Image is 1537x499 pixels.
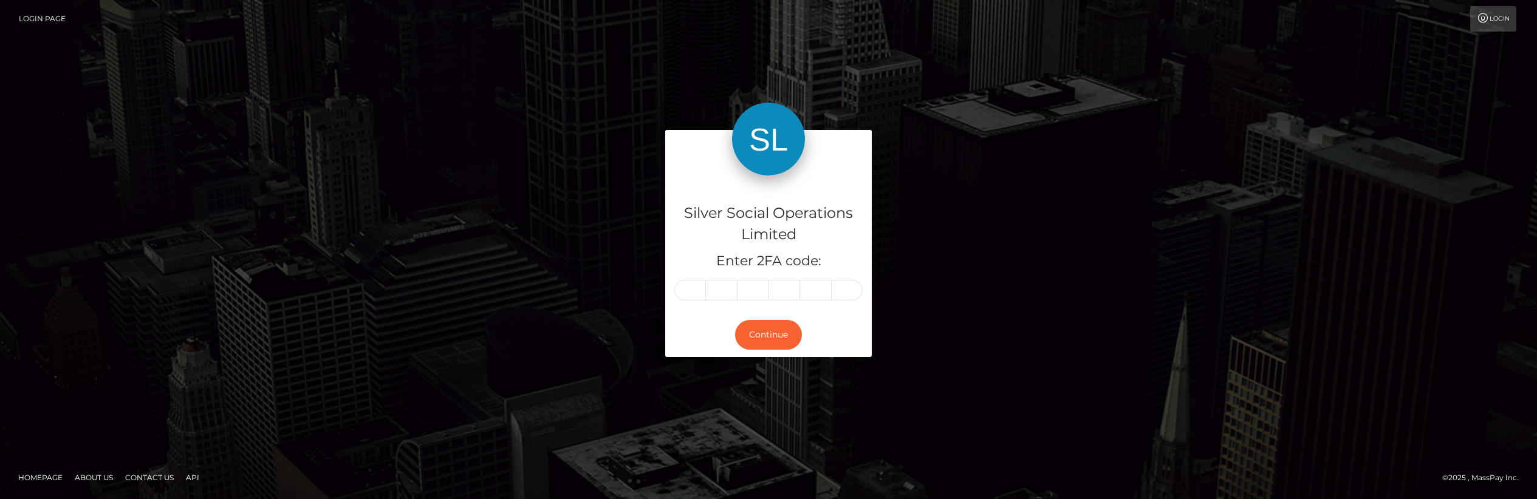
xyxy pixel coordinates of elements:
[1470,6,1516,32] a: Login
[181,468,204,487] a: API
[19,6,66,32] a: Login Page
[1442,471,1528,484] div: © 2025 , MassPay Inc.
[120,468,179,487] a: Contact Us
[735,320,802,350] button: Continue
[13,468,67,487] a: Homepage
[732,103,805,175] img: Silver Social Operations Limited
[674,252,863,271] h5: Enter 2FA code:
[70,468,118,487] a: About Us
[674,203,863,245] h4: Silver Social Operations Limited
